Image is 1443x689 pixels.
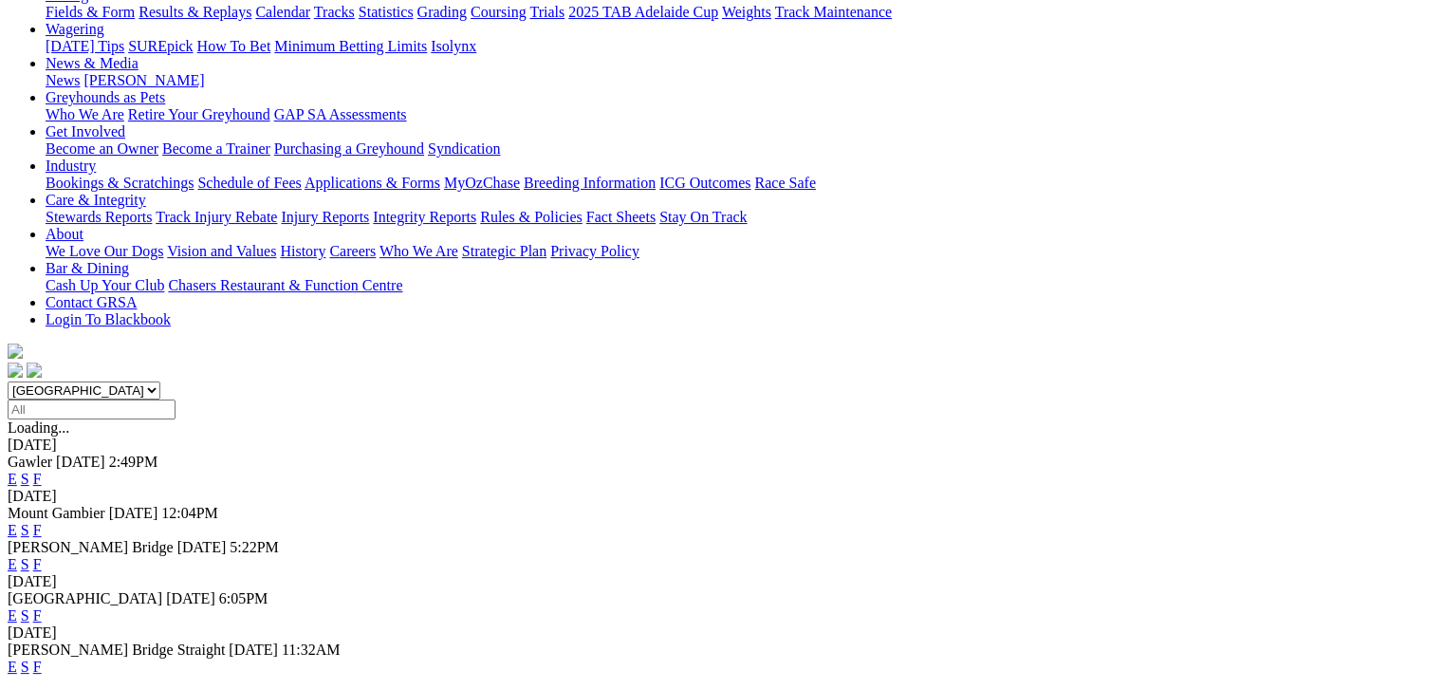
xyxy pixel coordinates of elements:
[46,140,1435,158] div: Get Involved
[219,590,268,606] span: 6:05PM
[8,471,17,487] a: E
[156,209,277,225] a: Track Injury Rebate
[46,140,158,157] a: Become an Owner
[8,590,162,606] span: [GEOGRAPHIC_DATA]
[162,140,270,157] a: Become a Trainer
[46,192,146,208] a: Care & Integrity
[282,642,341,658] span: 11:32AM
[46,106,1435,123] div: Greyhounds as Pets
[177,539,227,555] span: [DATE]
[255,4,310,20] a: Calendar
[46,89,165,105] a: Greyhounds as Pets
[46,175,194,191] a: Bookings & Scratchings
[46,72,80,88] a: News
[46,158,96,174] a: Industry
[417,4,467,20] a: Grading
[373,209,476,225] a: Integrity Reports
[8,522,17,538] a: E
[659,175,750,191] a: ICG Outcomes
[8,454,52,470] span: Gawler
[281,209,369,225] a: Injury Reports
[46,106,124,122] a: Who We Are
[8,488,1435,505] div: [DATE]
[46,4,135,20] a: Fields & Form
[471,4,527,20] a: Coursing
[33,522,42,538] a: F
[83,72,204,88] a: [PERSON_NAME]
[8,642,225,658] span: [PERSON_NAME] Bridge Straight
[46,4,1435,21] div: Racing
[139,4,251,20] a: Results & Replays
[168,277,402,293] a: Chasers Restaurant & Function Centre
[359,4,414,20] a: Statistics
[8,505,105,521] span: Mount Gambier
[524,175,656,191] a: Breeding Information
[46,243,1435,260] div: About
[8,437,1435,454] div: [DATE]
[46,72,1435,89] div: News & Media
[46,260,129,276] a: Bar & Dining
[46,175,1435,192] div: Industry
[428,140,500,157] a: Syndication
[197,38,271,54] a: How To Bet
[33,471,42,487] a: F
[722,4,771,20] a: Weights
[280,243,325,259] a: History
[109,505,158,521] span: [DATE]
[659,209,747,225] a: Stay On Track
[128,106,270,122] a: Retire Your Greyhound
[128,38,193,54] a: SUREpick
[21,522,29,538] a: S
[46,277,164,293] a: Cash Up Your Club
[8,363,23,378] img: facebook.svg
[8,344,23,359] img: logo-grsa-white.png
[27,363,42,378] img: twitter.svg
[462,243,546,259] a: Strategic Plan
[274,140,424,157] a: Purchasing a Greyhound
[329,243,376,259] a: Careers
[161,505,218,521] span: 12:04PM
[21,607,29,624] a: S
[33,556,42,572] a: F
[46,277,1435,294] div: Bar & Dining
[274,38,427,54] a: Minimum Betting Limits
[21,471,29,487] a: S
[21,659,29,675] a: S
[33,607,42,624] a: F
[274,106,407,122] a: GAP SA Assessments
[56,454,105,470] span: [DATE]
[230,539,279,555] span: 5:22PM
[8,556,17,572] a: E
[379,243,458,259] a: Who We Are
[46,311,171,327] a: Login To Blackbook
[33,659,42,675] a: F
[8,400,176,419] input: Select date
[444,175,520,191] a: MyOzChase
[480,209,583,225] a: Rules & Policies
[46,38,124,54] a: [DATE] Tips
[314,4,355,20] a: Tracks
[46,21,104,37] a: Wagering
[46,38,1435,55] div: Wagering
[529,4,564,20] a: Trials
[586,209,656,225] a: Fact Sheets
[568,4,718,20] a: 2025 TAB Adelaide Cup
[46,226,83,242] a: About
[46,243,163,259] a: We Love Our Dogs
[46,55,139,71] a: News & Media
[21,556,29,572] a: S
[431,38,476,54] a: Isolynx
[8,659,17,675] a: E
[46,209,1435,226] div: Care & Integrity
[46,294,137,310] a: Contact GRSA
[46,123,125,140] a: Get Involved
[229,642,278,658] span: [DATE]
[109,454,158,470] span: 2:49PM
[775,4,892,20] a: Track Maintenance
[8,539,174,555] span: [PERSON_NAME] Bridge
[8,573,1435,590] div: [DATE]
[166,590,215,606] span: [DATE]
[8,607,17,624] a: E
[197,175,301,191] a: Schedule of Fees
[167,243,276,259] a: Vision and Values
